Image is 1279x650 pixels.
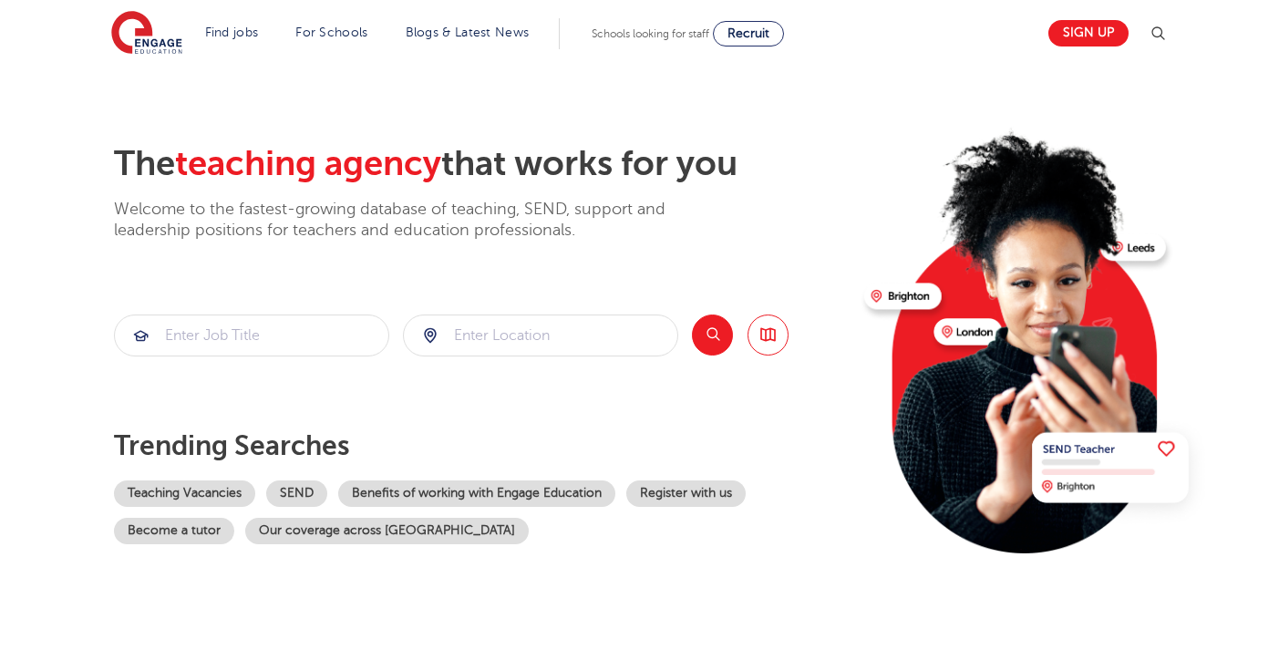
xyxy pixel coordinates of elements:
a: Benefits of working with Engage Education [338,480,615,507]
a: Recruit [713,21,784,46]
a: Become a tutor [114,518,234,544]
h2: The that works for you [114,143,850,185]
p: Trending searches [114,429,850,462]
div: Submit [114,315,389,356]
img: Engage Education [111,11,182,57]
a: Blogs & Latest News [406,26,530,39]
span: teaching agency [175,144,441,183]
a: For Schools [295,26,367,39]
a: Our coverage across [GEOGRAPHIC_DATA] [245,518,529,544]
a: Register with us [626,480,746,507]
a: Sign up [1048,20,1129,46]
div: Submit [403,315,678,356]
a: Find jobs [205,26,259,39]
p: Welcome to the fastest-growing database of teaching, SEND, support and leadership positions for t... [114,199,716,242]
span: Schools looking for staff [592,27,709,40]
input: Submit [404,315,677,356]
span: Recruit [727,26,769,40]
a: SEND [266,480,327,507]
a: Teaching Vacancies [114,480,255,507]
input: Submit [115,315,388,356]
button: Search [692,315,733,356]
